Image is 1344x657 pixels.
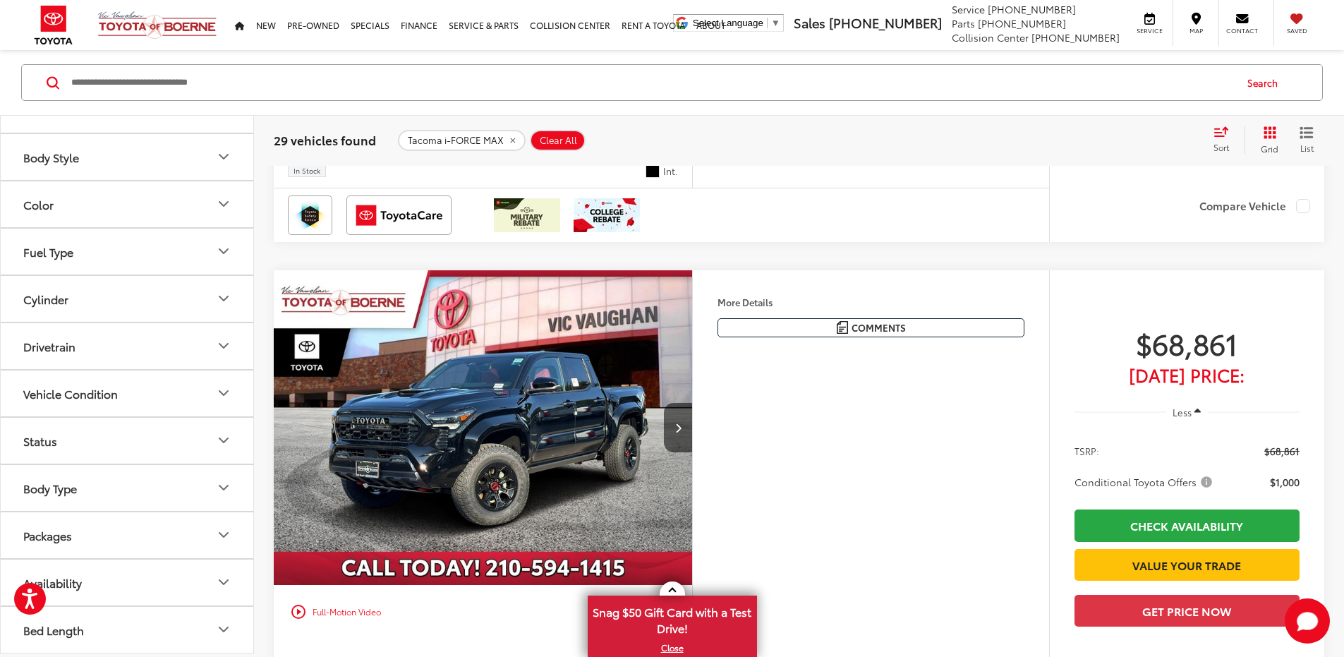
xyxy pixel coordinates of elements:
[23,339,75,352] div: Drivetrain
[23,481,77,494] div: Body Type
[23,386,118,399] div: Vehicle Condition
[215,243,232,260] div: Fuel Type
[829,13,942,32] span: [PHONE_NUMBER]
[23,150,79,163] div: Body Style
[215,479,232,496] div: Body Type
[1074,444,1099,458] span: TSRP:
[1213,141,1229,153] span: Sort
[23,622,84,636] div: Bed Length
[1,133,255,179] button: Body StyleBody Style
[1074,475,1215,489] span: Conditional Toyota Offers
[1,464,255,510] button: Body TypeBody Type
[530,129,586,150] button: Clear All
[23,197,54,210] div: Color
[664,403,692,452] button: Next image
[1173,406,1192,418] span: Less
[23,433,57,447] div: Status
[646,164,660,178] span: Black Softex®
[215,385,232,402] div: Vehicle Condition
[1300,141,1314,153] span: List
[837,321,848,333] img: Comments
[1289,126,1324,154] button: List View
[215,337,232,354] div: Drivetrain
[693,18,780,28] a: Select Language​
[1285,598,1330,644] svg: Start Chat
[1199,199,1310,213] label: Compare Vehicle
[23,102,49,116] div: Price
[767,18,768,28] span: ​
[1264,444,1300,458] span: $68,861
[215,148,232,165] div: Body Style
[1,417,255,463] button: StatusStatus
[1031,30,1120,44] span: [PHONE_NUMBER]
[693,18,763,28] span: Select Language
[273,270,694,585] a: 2025 Toyota Tacoma TRD Pro 4WD Double Cab 5-ft bed2025 Toyota Tacoma TRD Pro 4WD Double Cab 5-ft ...
[1,512,255,557] button: PackagesPackages
[23,575,82,589] div: Availability
[1074,368,1300,382] span: [DATE] Price:
[273,270,694,586] img: 2025 Toyota Tacoma TRD Pro 4WD Double Cab 5-ft bed
[274,131,376,147] span: 29 vehicles found
[23,291,68,305] div: Cylinder
[97,11,217,40] img: Vic Vaughan Toyota of Boerne
[1,370,255,416] button: Vehicle ConditionVehicle Condition
[771,18,780,28] span: ▼
[273,270,694,585] div: 2025 Toyota Tacoma i-FORCE MAX TRD Pro 0
[494,198,560,232] img: /static/brand-toyota/National_Assets/toyota-military-rebate.jpeg?height=48
[70,66,1234,100] input: Search by Make, Model, or Keyword
[978,16,1066,30] span: [PHONE_NUMBER]
[215,526,232,543] div: Packages
[23,528,72,541] div: Packages
[1,323,255,368] button: DrivetrainDrivetrain
[1,181,255,227] button: ColorColor
[952,16,975,30] span: Parts
[1,606,255,652] button: Bed LengthBed Length
[1180,26,1211,35] span: Map
[1261,142,1278,154] span: Grid
[952,30,1029,44] span: Collision Center
[1234,65,1298,100] button: Search
[1074,549,1300,581] a: Value Your Trade
[1074,475,1217,489] button: Conditional Toyota Offers
[1074,595,1300,627] button: Get Price Now
[349,198,449,232] img: ToyotaCare Vic Vaughan Toyota of Boerne Boerne TX
[215,621,232,638] div: Bed Length
[1074,510,1300,541] a: Check Availability
[1285,598,1330,644] button: Toggle Chat Window
[1,275,255,321] button: CylinderCylinder
[852,321,906,334] span: Comments
[215,574,232,591] div: Availability
[215,195,232,212] div: Color
[540,134,577,145] span: Clear All
[663,164,678,178] span: Int.
[1166,399,1209,425] button: Less
[574,198,640,232] img: /static/brand-toyota/National_Assets/toyota-college-grad.jpeg?height=48
[718,318,1024,337] button: Comments
[1,559,255,605] button: AvailabilityAvailability
[794,13,825,32] span: Sales
[1206,126,1245,154] button: Select sort value
[215,290,232,307] div: Cylinder
[1270,475,1300,489] span: $1,000
[988,2,1076,16] span: [PHONE_NUMBER]
[293,167,320,174] span: In Stock
[718,297,1024,307] h4: More Details
[1,228,255,274] button: Fuel TypeFuel Type
[1074,325,1300,361] span: $68,861
[1226,26,1258,35] span: Contact
[23,244,73,258] div: Fuel Type
[398,129,526,150] button: remove Tacoma%20i-FORCE%20MAX
[952,2,985,16] span: Service
[408,134,504,145] span: Tacoma i-FORCE MAX
[215,432,232,449] div: Status
[1281,26,1312,35] span: Saved
[1245,126,1289,154] button: Grid View
[589,597,756,640] span: Snag $50 Gift Card with a Test Drive!
[291,198,329,232] img: Toyota Safety Sense Vic Vaughan Toyota of Boerne Boerne TX
[1134,26,1166,35] span: Service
